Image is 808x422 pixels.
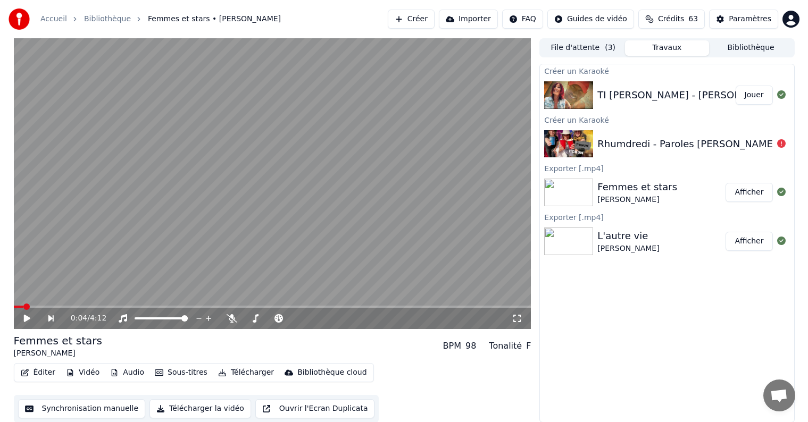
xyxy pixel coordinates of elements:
[489,340,522,352] div: Tonalité
[71,313,96,324] div: /
[597,137,777,151] div: Rhumdredi - Paroles [PERSON_NAME]
[540,162,794,174] div: Exporter [.mp4]
[526,340,531,352] div: F
[726,183,772,202] button: Afficher
[16,365,60,380] button: Éditer
[149,399,251,418] button: Télécharger la vidéo
[709,10,778,29] button: Paramètres
[465,340,476,352] div: 98
[540,64,794,77] div: Créer un Karaoké
[709,40,793,56] button: Bibliothèque
[84,14,131,24] a: Bibliothèque
[18,399,146,418] button: Synchronisation manuelle
[106,365,148,380] button: Audio
[736,86,773,105] button: Jouer
[439,10,498,29] button: Importer
[597,229,659,243] div: L'autre vie
[297,367,366,378] div: Bibliothèque cloud
[502,10,543,29] button: FAQ
[214,365,278,380] button: Télécharger
[443,340,461,352] div: BPM
[540,113,794,126] div: Créer un Karaoké
[658,14,684,24] span: Crédits
[40,14,281,24] nav: breadcrumb
[541,40,625,56] button: File d'attente
[255,399,375,418] button: Ouvrir l'Ecran Duplicata
[597,195,677,205] div: [PERSON_NAME]
[388,10,435,29] button: Créer
[40,14,67,24] a: Accueil
[148,14,281,24] span: Femmes et stars • [PERSON_NAME]
[726,232,772,251] button: Afficher
[597,180,677,195] div: Femmes et stars
[605,43,615,53] span: ( 3 )
[763,379,795,411] div: Ouvrir le chat
[625,40,709,56] button: Travaux
[729,14,771,24] div: Paramètres
[71,313,87,324] span: 0:04
[547,10,634,29] button: Guides de vidéo
[688,14,698,24] span: 63
[151,365,212,380] button: Sous-titres
[638,10,705,29] button: Crédits63
[9,9,30,30] img: youka
[62,365,104,380] button: Vidéo
[90,313,106,324] span: 4:12
[14,348,102,359] div: [PERSON_NAME]
[540,210,794,223] div: Exporter [.mp4]
[597,243,659,254] div: [PERSON_NAME]
[14,333,102,348] div: Femmes et stars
